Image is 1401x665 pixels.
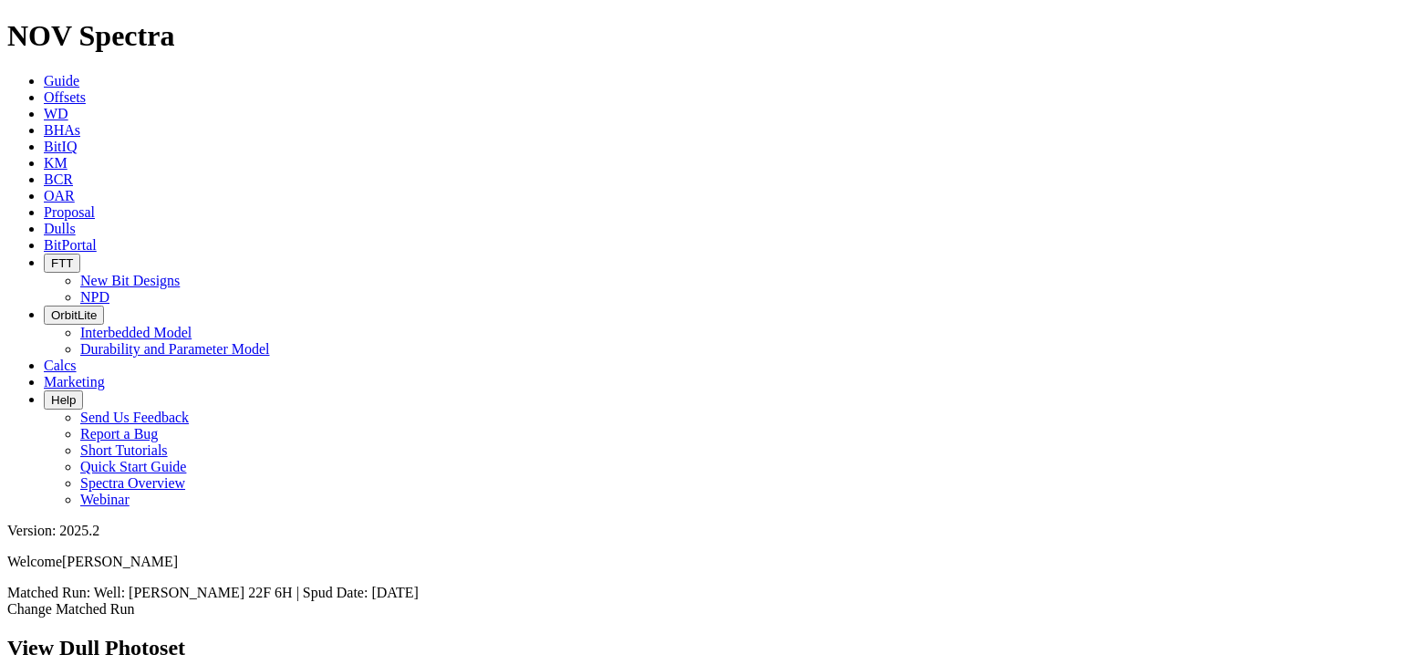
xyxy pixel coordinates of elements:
a: New Bit Designs [80,273,180,288]
span: FTT [51,256,73,270]
a: Durability and Parameter Model [80,341,270,357]
a: Proposal [44,204,95,220]
a: Calcs [44,358,77,373]
a: Webinar [80,492,130,507]
span: Help [51,393,76,407]
a: Marketing [44,374,105,390]
a: Dulls [44,221,76,236]
a: NPD [80,289,109,305]
a: WD [44,106,68,121]
div: Version: 2025.2 [7,523,1394,539]
button: FTT [44,254,80,273]
p: Welcome [7,554,1394,570]
a: BitIQ [44,139,77,154]
a: Send Us Feedback [80,410,189,425]
a: Guide [44,73,79,88]
button: Help [44,390,83,410]
span: Well: [PERSON_NAME] 22F 6H | Spud Date: [DATE] [94,585,419,600]
a: Offsets [44,89,86,105]
a: BCR [44,171,73,187]
a: Spectra Overview [80,475,185,491]
a: BHAs [44,122,80,138]
a: BitPortal [44,237,97,253]
a: KM [44,155,67,171]
a: Change Matched Run [7,601,135,617]
button: OrbitLite [44,306,104,325]
span: OrbitLite [51,308,97,322]
a: Interbedded Model [80,325,192,340]
a: Short Tutorials [80,442,168,458]
h2: View Dull Photoset [7,636,1394,660]
a: Report a Bug [80,426,158,442]
a: OAR [44,188,75,203]
span: [PERSON_NAME] [62,554,178,569]
a: Quick Start Guide [80,459,186,474]
h1: NOV Spectra [7,19,1394,53]
span: Matched Run: [7,585,90,600]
